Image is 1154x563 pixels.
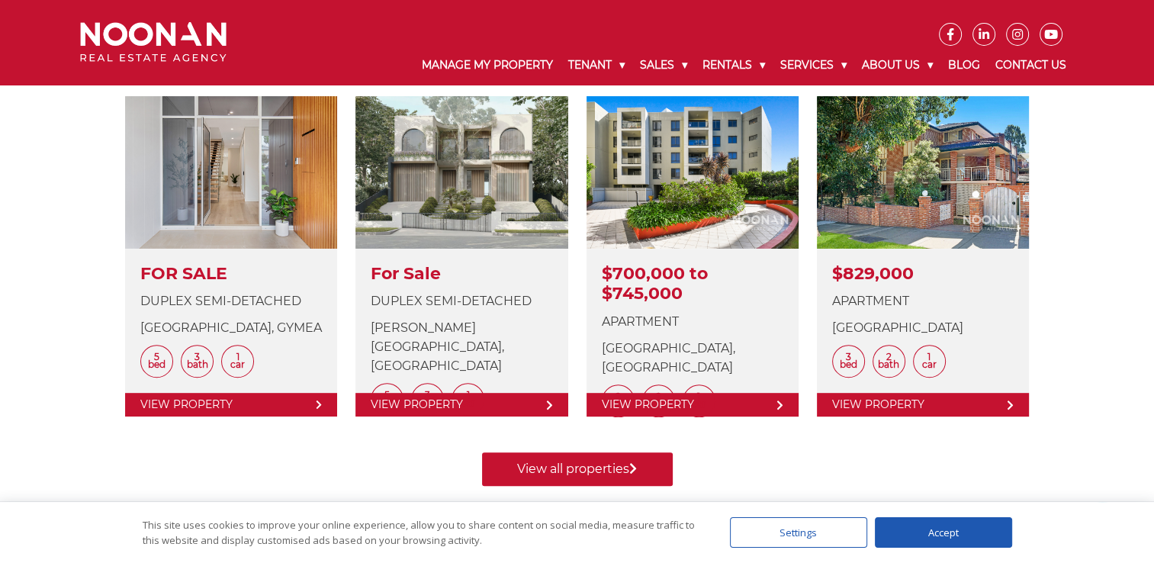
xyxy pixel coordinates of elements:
[730,517,867,548] div: Settings
[988,46,1074,85] a: Contact Us
[414,46,561,85] a: Manage My Property
[143,517,699,548] div: This site uses cookies to improve your online experience, allow you to share content on social me...
[940,46,988,85] a: Blog
[80,22,227,63] img: Noonan Real Estate Agency
[875,517,1012,548] div: Accept
[482,452,673,486] a: View all properties
[561,46,632,85] a: Tenant
[773,46,854,85] a: Services
[632,46,695,85] a: Sales
[854,46,940,85] a: About Us
[695,46,773,85] a: Rentals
